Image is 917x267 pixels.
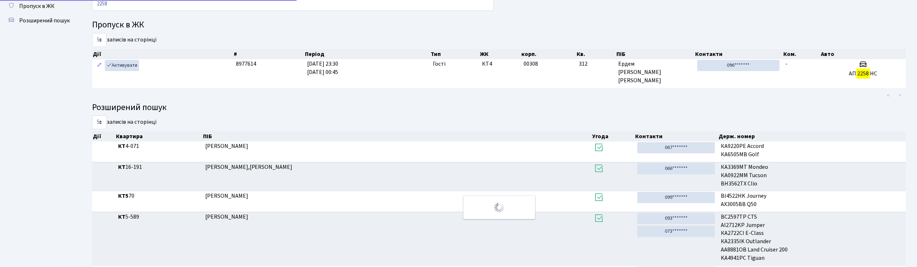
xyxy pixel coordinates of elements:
span: Розширений пошук [19,17,70,25]
th: Тип [430,49,479,59]
a: Активувати [105,60,139,71]
th: Дії [92,131,115,141]
span: 312 [579,60,613,68]
th: Держ. номер [718,131,907,141]
th: Угода [591,131,635,141]
label: записів на сторінці [92,33,156,47]
th: корп. [521,49,576,59]
th: Кв. [576,49,616,59]
a: Розширений пошук [4,13,76,28]
th: Квартира [115,131,202,141]
span: BI4522HK Journey AX3005BB Q50 [721,192,903,209]
select: записів на сторінці [92,33,107,47]
span: 00308 [524,60,538,68]
span: 5-589 [118,213,199,221]
th: ЖК [479,49,521,59]
b: КТ [118,213,125,221]
span: КА3369МТ Mondeo КА0922ММ Tucson ВН3562ТХ Clio [721,163,903,188]
span: Ердем [PERSON_NAME] [PERSON_NAME] [619,60,692,85]
img: Обробка... [494,202,505,213]
th: ПІБ [202,131,592,141]
select: записів на сторінці [92,115,107,129]
a: Редагувати [95,60,104,71]
span: 4-071 [118,142,199,150]
th: Дії [92,49,233,59]
th: # [233,49,304,59]
span: BC2597TP CTS AI2712KP Jumper КА2722CI E-Class КА2335IK Outlander АА8881ОВ Land Cruiser 200 KA4941... [721,213,903,262]
th: Період [304,49,430,59]
h4: Пропуск в ЖК [92,20,906,30]
span: - [785,60,788,68]
h5: АП НС [823,70,903,77]
th: ПІБ [616,49,695,59]
b: КТ5 [118,192,129,200]
span: КТ4 [482,60,518,68]
span: КА9220РЕ Accord КА6505МВ Golf [721,142,903,159]
span: [DATE] 23:30 [DATE] 00:45 [307,60,338,76]
b: КТ [118,163,125,171]
span: [PERSON_NAME],[PERSON_NAME] [205,163,293,171]
span: [PERSON_NAME] [205,142,248,150]
span: [PERSON_NAME] [205,192,248,200]
th: Контакти [635,131,718,141]
span: 16-191 [118,163,199,171]
th: Ком. [783,49,821,59]
span: [PERSON_NAME] [205,213,248,221]
label: записів на сторінці [92,115,156,129]
span: 8977614 [236,60,256,68]
th: Контакти [695,49,783,59]
b: КТ [118,142,125,150]
h4: Розширений пошук [92,102,906,113]
mark: 2258 [856,69,870,79]
span: Гості [433,60,445,68]
span: Пропуск в ЖК [19,2,55,10]
span: 70 [118,192,199,200]
th: Авто [821,49,907,59]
